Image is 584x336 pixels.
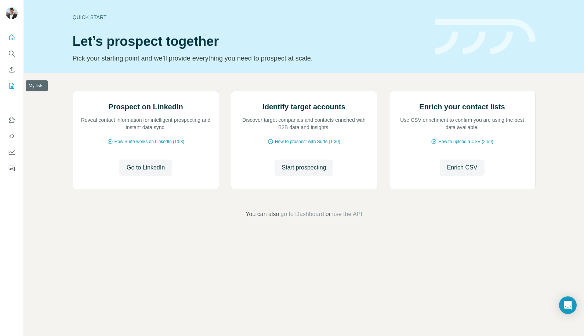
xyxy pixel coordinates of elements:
[73,53,427,63] p: Pick your starting point and we’ll provide everything you need to prospect at scale.
[246,210,279,219] span: You can also
[6,79,18,92] button: My lists
[6,31,18,44] button: Quick start
[438,138,493,145] span: How to upload a CSV (2:59)
[447,163,478,172] span: Enrich CSV
[275,138,340,145] span: How to prospect with Surfe (1:30)
[262,102,345,112] h2: Identify target accounts
[119,160,172,176] button: Go to LinkedIn
[6,7,18,19] img: Avatar
[326,210,331,219] span: or
[6,63,18,76] button: Enrich CSV
[6,113,18,127] button: Use Surfe on LinkedIn
[559,296,577,314] div: Open Intercom Messenger
[6,129,18,143] button: Use Surfe API
[332,210,362,219] button: use the API
[80,116,211,131] p: Reveal contact information for intelligent prospecting and instant data sync.
[440,160,485,176] button: Enrich CSV
[6,162,18,175] button: Feedback
[127,163,165,172] span: Go to LinkedIn
[397,116,528,131] p: Use CSV enrichment to confirm you are using the best data available.
[108,102,183,112] h2: Prospect on LinkedIn
[73,14,427,21] div: Quick start
[282,163,326,172] span: Start prospecting
[115,138,185,145] span: How Surfe works on LinkedIn (1:58)
[435,19,536,55] img: banner
[275,160,334,176] button: Start prospecting
[6,146,18,159] button: Dashboard
[239,116,370,131] p: Discover target companies and contacts enriched with B2B data and insights.
[280,210,324,219] button: go to Dashboard
[419,102,505,112] h2: Enrich your contact lists
[6,47,18,60] button: Search
[73,34,427,49] h1: Let’s prospect together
